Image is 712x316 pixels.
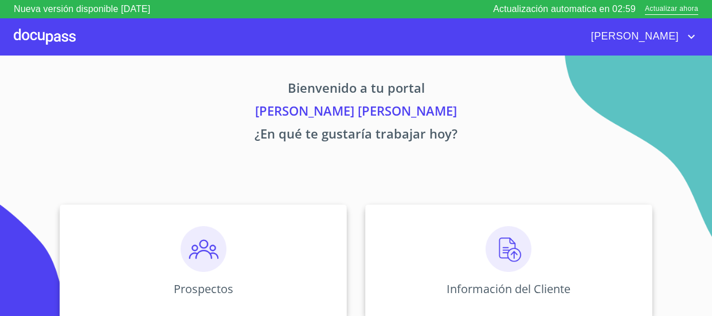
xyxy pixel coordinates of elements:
p: Actualización automatica en 02:59 [493,2,636,16]
button: account of current user [582,27,698,46]
img: carga.png [486,226,531,272]
img: prospectos.png [181,226,226,272]
span: Actualizar ahora [645,3,698,15]
p: [PERSON_NAME] [PERSON_NAME] [14,101,698,124]
p: ¿En qué te gustaría trabajar hoy? [14,124,698,147]
p: Nueva versión disponible [DATE] [14,2,150,16]
span: [PERSON_NAME] [582,27,684,46]
p: Información del Cliente [447,281,570,297]
p: Prospectos [174,281,233,297]
p: Bienvenido a tu portal [14,78,698,101]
